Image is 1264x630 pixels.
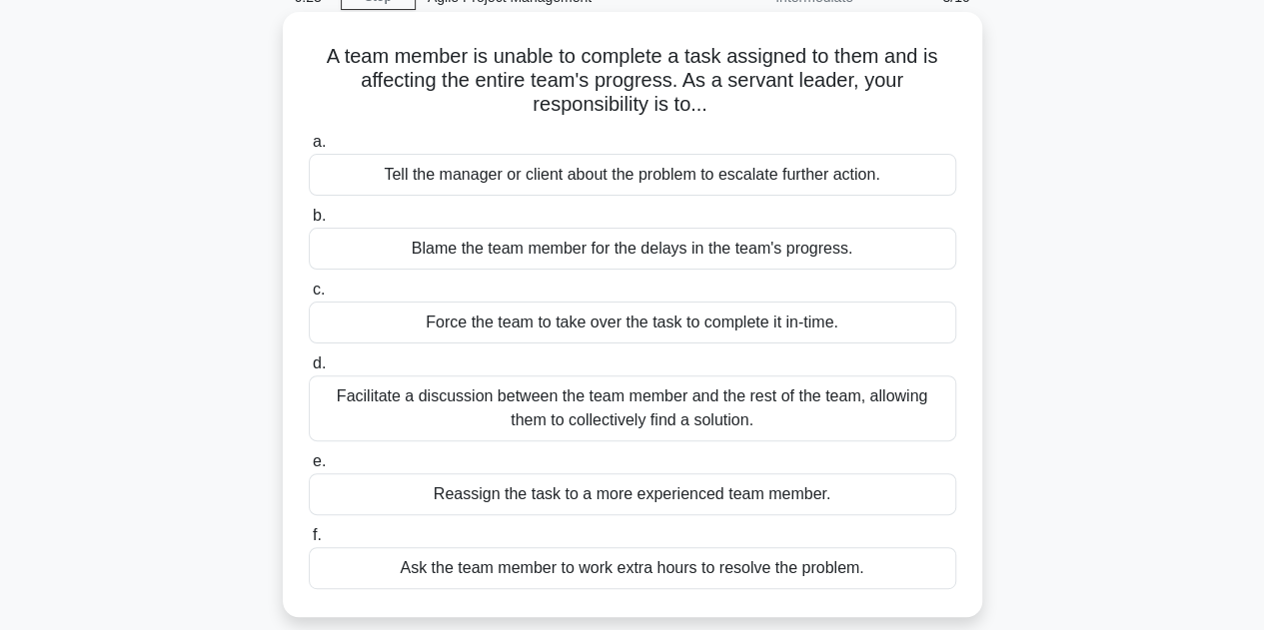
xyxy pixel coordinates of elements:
[309,228,956,270] div: Blame the team member for the delays in the team's progress.
[309,473,956,515] div: Reassign the task to a more experienced team member.
[313,133,326,150] span: a.
[309,375,956,441] div: Facilitate a discussion between the team member and the rest of the team, allowing them to collec...
[307,44,958,118] h5: A team member is unable to complete a task assigned to them and is affecting the entire team's pr...
[309,302,956,343] div: Force the team to take over the task to complete it in-time.
[313,207,326,224] span: b.
[313,281,325,298] span: c.
[313,526,322,543] span: f.
[313,452,326,469] span: e.
[309,154,956,196] div: Tell the manager or client about the problem to escalate further action.
[309,547,956,589] div: Ask the team member to work extra hours to resolve the problem.
[313,354,326,371] span: d.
